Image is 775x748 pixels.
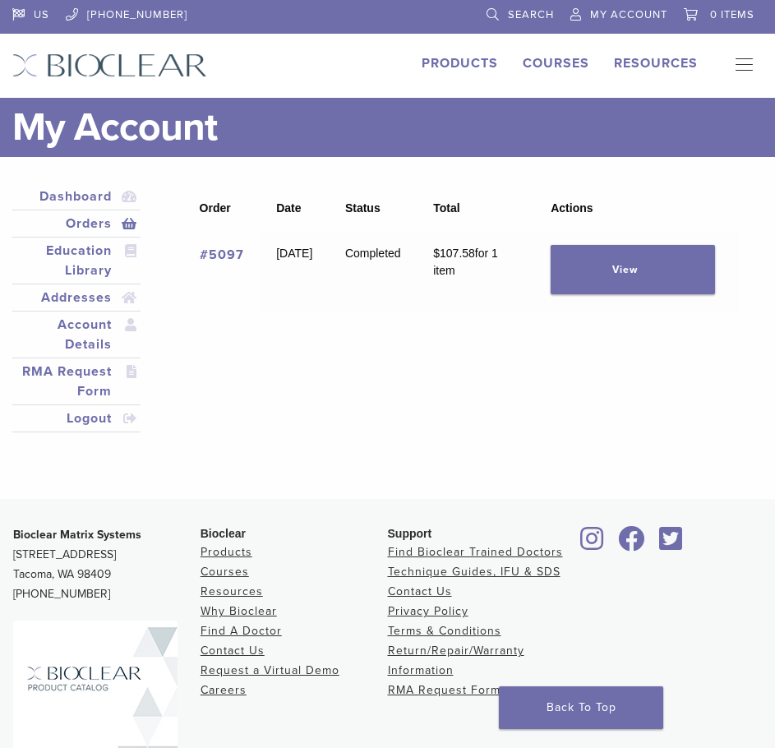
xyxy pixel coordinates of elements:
nav: Account pages [12,183,141,452]
a: Resources [201,584,263,598]
a: RMA Request Form [16,362,137,401]
td: for 1 item [417,233,534,312]
span: 0 items [710,8,754,21]
span: $ [433,247,440,260]
a: Find Bioclear Trained Doctors [388,545,563,559]
img: Bioclear [12,53,207,77]
span: Order [200,201,231,215]
a: View order 5097 [551,245,715,294]
a: Privacy Policy [388,604,468,618]
span: Status [345,201,381,215]
a: Education Library [16,241,137,280]
span: Bioclear [201,527,246,540]
a: RMA Request Form [388,683,501,697]
a: Back To Top [499,686,663,729]
a: Contact Us [201,644,265,658]
span: Search [508,8,554,21]
p: [STREET_ADDRESS] Tacoma, WA 98409 [PHONE_NUMBER] [13,525,201,604]
a: View order number 5097 [200,247,244,263]
a: Courses [201,565,249,579]
a: Courses [523,55,589,72]
span: Date [276,201,301,215]
td: Completed [329,233,417,312]
a: Orders [16,214,137,233]
a: Request a Virtual Demo [201,663,339,677]
h1: My Account [12,98,763,157]
a: Bioclear [654,536,689,552]
a: Products [201,545,252,559]
span: Actions [551,201,593,215]
a: Contact Us [388,584,452,598]
a: Products [422,55,498,72]
a: Terms & Conditions [388,624,501,638]
a: Addresses [16,288,137,307]
span: Total [433,201,459,215]
a: Why Bioclear [201,604,277,618]
a: Bioclear [612,536,650,552]
a: Dashboard [16,187,137,206]
a: Account Details [16,315,137,354]
span: My Account [590,8,667,21]
a: Return/Repair/Warranty Information [388,644,524,677]
span: 107.58 [433,247,475,260]
a: Find A Doctor [201,624,282,638]
nav: Primary Navigation [722,53,763,78]
a: Bioclear [574,536,609,552]
a: Technique Guides, IFU & SDS [388,565,560,579]
a: Resources [614,55,698,72]
strong: Bioclear Matrix Systems [13,528,141,542]
a: Logout [16,409,137,428]
a: Careers [201,683,247,697]
span: Support [388,527,432,540]
time: [DATE] [276,247,312,260]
